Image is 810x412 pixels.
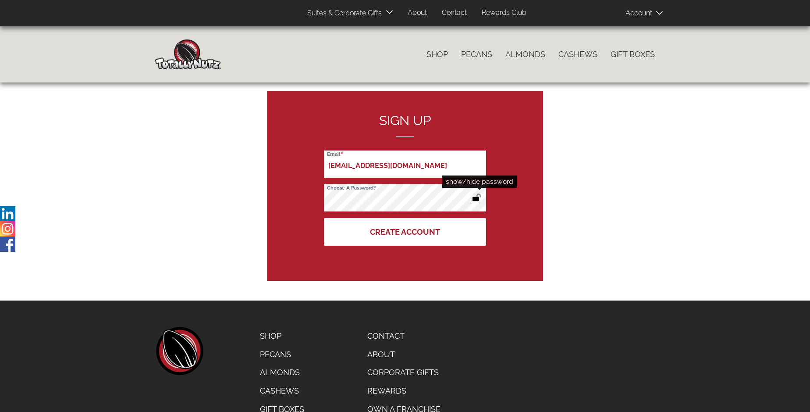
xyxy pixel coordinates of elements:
[604,45,661,64] a: Gift Boxes
[475,4,533,21] a: Rewards Club
[324,113,486,137] h2: Sign up
[253,363,311,382] a: Almonds
[253,345,311,364] a: Pecans
[499,45,552,64] a: Almonds
[155,39,221,69] img: Home
[435,4,473,21] a: Contact
[361,345,447,364] a: About
[442,176,517,188] div: show/hide password
[253,382,311,400] a: Cashews
[324,150,486,178] input: Email
[361,327,447,345] a: Contact
[301,5,384,22] a: Suites & Corporate Gifts
[455,45,499,64] a: Pecans
[361,382,447,400] a: Rewards
[253,327,311,345] a: Shop
[420,45,455,64] a: Shop
[552,45,604,64] a: Cashews
[361,363,447,382] a: Corporate Gifts
[324,218,486,246] button: Create Account
[155,327,203,375] a: home
[401,4,433,21] a: About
